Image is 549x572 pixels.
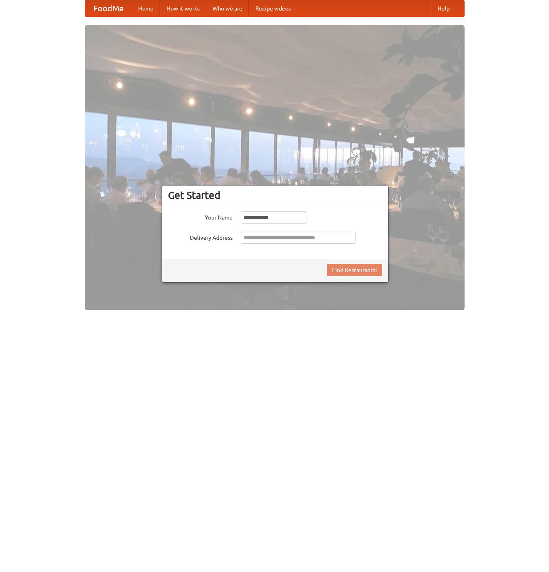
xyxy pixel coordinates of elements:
[168,189,382,201] h3: Get Started
[249,0,297,17] a: Recipe videos
[132,0,160,17] a: Home
[327,264,382,276] button: Find Restaurants!
[168,211,233,222] label: Your Name
[85,0,132,17] a: FoodMe
[160,0,206,17] a: How it works
[168,232,233,242] label: Delivery Address
[206,0,249,17] a: Who we are
[431,0,456,17] a: Help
